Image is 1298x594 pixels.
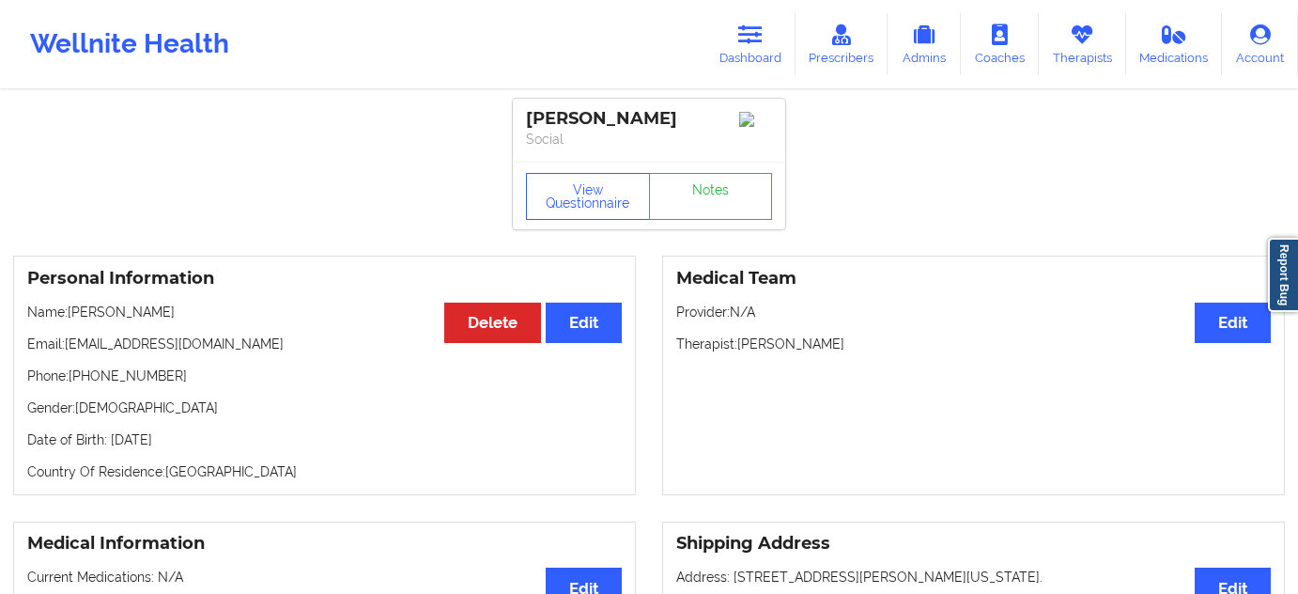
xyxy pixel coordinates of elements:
button: Delete [444,303,541,343]
h3: Personal Information [27,268,622,289]
h3: Medical Team [676,268,1271,289]
p: Phone: [PHONE_NUMBER] [27,367,622,385]
button: Edit [546,303,622,343]
h3: Shipping Address [676,533,1271,555]
img: Image%2Fplaceholer-image.png [739,112,772,127]
a: Notes [649,173,773,220]
p: Email: [EMAIL_ADDRESS][DOMAIN_NAME] [27,335,622,353]
a: Coaches [961,13,1039,75]
p: Social [526,130,772,148]
p: Therapist: [PERSON_NAME] [676,335,1271,353]
p: Gender: [DEMOGRAPHIC_DATA] [27,399,622,417]
a: Admins [888,13,961,75]
p: Country Of Residence: [GEOGRAPHIC_DATA] [27,462,622,481]
button: Edit [1195,303,1271,343]
p: Name: [PERSON_NAME] [27,303,622,321]
button: View Questionnaire [526,173,650,220]
a: Dashboard [705,13,796,75]
h3: Medical Information [27,533,622,555]
div: [PERSON_NAME] [526,108,772,130]
p: Provider: N/A [676,303,1271,321]
p: Current Medications: N/A [27,568,622,586]
a: Therapists [1039,13,1126,75]
a: Medications [1126,13,1223,75]
p: Address: [STREET_ADDRESS][PERSON_NAME][US_STATE]. [676,568,1271,586]
a: Prescribers [796,13,889,75]
p: Date of Birth: [DATE] [27,430,622,449]
a: Report Bug [1268,238,1298,312]
a: Account [1222,13,1298,75]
